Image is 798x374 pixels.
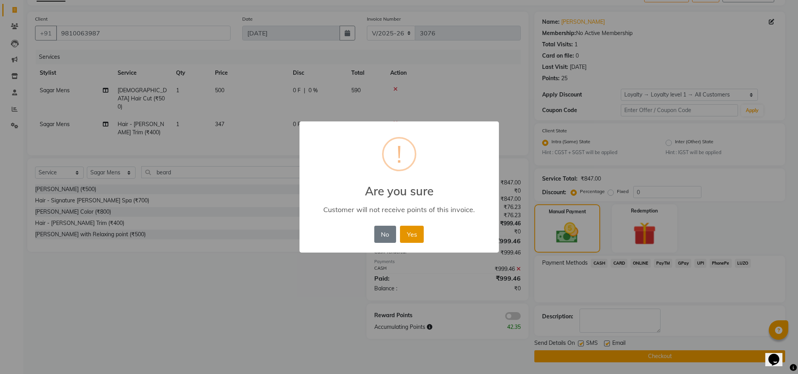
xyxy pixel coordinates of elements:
[374,226,396,243] button: No
[310,205,487,214] div: Customer will not receive points of this invoice.
[396,139,402,170] div: !
[299,175,499,198] h2: Are you sure
[765,343,790,366] iframe: chat widget
[400,226,424,243] button: Yes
